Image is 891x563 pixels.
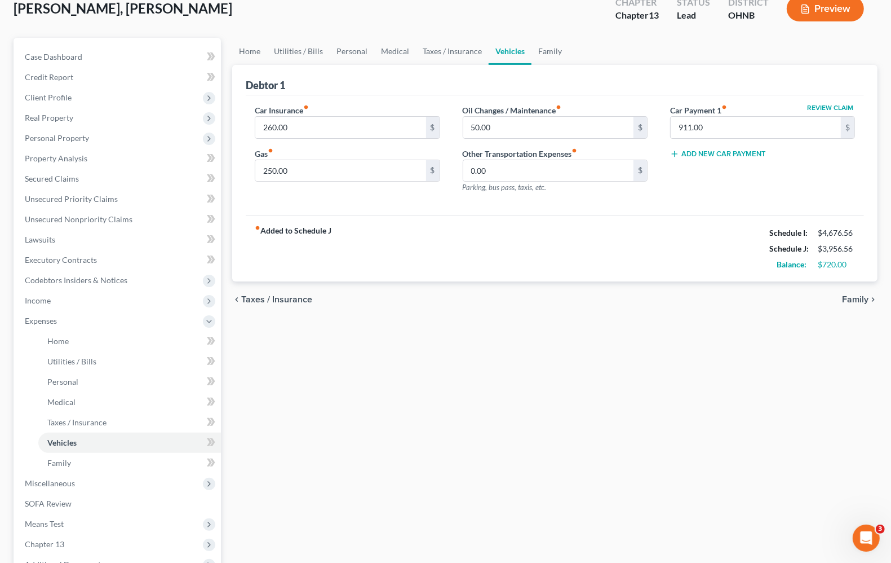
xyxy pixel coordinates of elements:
div: $ [633,117,647,138]
i: fiber_manual_record [303,104,309,110]
span: Secured Claims [25,174,79,183]
a: Vehicles [38,433,221,453]
a: Taxes / Insurance [38,412,221,433]
div: Debtor 1 [246,78,285,92]
span: Utilities / Bills [47,357,96,366]
a: Family [38,453,221,473]
span: Expenses [25,316,57,326]
label: Car Insurance [255,104,309,116]
a: Vehicles [489,38,531,65]
span: Parking, bus pass, taxis, etc. [463,183,547,192]
a: Personal [330,38,374,65]
span: Unsecured Priority Claims [25,194,118,204]
div: $4,676.56 [818,227,855,239]
div: Lead [677,9,710,22]
span: Case Dashboard [25,52,82,61]
span: Lawsuits [25,235,55,244]
span: Family [842,295,868,304]
button: chevron_left Taxes / Insurance [232,295,312,304]
span: 13 [649,10,659,20]
span: Real Property [25,113,73,122]
a: Medical [38,392,221,412]
a: Executory Contracts [16,250,221,270]
input: -- [671,117,841,138]
span: Executory Contracts [25,255,97,265]
a: SOFA Review [16,494,221,514]
a: Utilities / Bills [267,38,330,65]
a: Utilities / Bills [38,351,221,372]
strong: Balance: [777,259,806,269]
span: Means Test [25,519,64,529]
div: Chapter [615,9,659,22]
a: Home [38,331,221,351]
input: -- [463,160,633,182]
strong: Schedule J: [769,244,809,253]
input: -- [463,117,633,138]
span: Medical [47,397,76,407]
a: Unsecured Nonpriority Claims [16,209,221,230]
span: Credit Report [25,72,73,82]
input: -- [255,160,425,182]
a: Property Analysis [16,148,221,169]
iframe: Intercom live chat [853,525,880,552]
span: Vehicles [47,438,77,447]
label: Car Payment 1 [670,104,727,116]
button: Add New Car Payment [670,149,766,159]
i: fiber_manual_record [255,225,260,231]
i: fiber_manual_record [721,104,727,110]
i: chevron_right [868,295,877,304]
a: Home [232,38,267,65]
i: fiber_manual_record [268,148,273,153]
label: Other Transportation Expenses [463,148,578,160]
span: Family [47,458,71,468]
a: Credit Report [16,67,221,87]
span: Income [25,296,51,305]
i: fiber_manual_record [556,104,562,110]
div: $ [633,160,647,182]
div: $3,956.56 [818,243,855,254]
i: chevron_left [232,295,241,304]
a: Taxes / Insurance [416,38,489,65]
i: fiber_manual_record [572,148,578,153]
span: Chapter 13 [25,539,64,549]
a: Case Dashboard [16,47,221,67]
span: Home [47,336,69,346]
div: $720.00 [818,259,855,270]
a: Personal [38,372,221,392]
span: Miscellaneous [25,478,75,488]
span: Unsecured Nonpriority Claims [25,214,132,224]
strong: Schedule I: [769,228,808,237]
strong: Added to Schedule J [255,225,331,272]
span: Taxes / Insurance [47,417,107,427]
span: Personal [47,377,78,386]
div: OHNB [728,9,769,22]
div: $ [426,160,440,182]
span: Codebtors Insiders & Notices [25,275,127,285]
button: Family chevron_right [842,295,877,304]
a: Family [531,38,569,65]
span: 3 [876,525,885,534]
a: Lawsuits [16,230,221,250]
span: Client Profile [25,93,72,102]
a: Unsecured Priority Claims [16,189,221,209]
div: $ [841,117,854,138]
label: Gas [255,148,273,160]
a: Secured Claims [16,169,221,189]
div: $ [426,117,440,138]
label: Oil Changes / Maintenance [463,104,562,116]
a: Medical [374,38,416,65]
button: Review Claim [805,104,855,111]
span: SOFA Review [25,499,72,508]
span: Taxes / Insurance [241,295,312,304]
span: Property Analysis [25,153,87,163]
span: Personal Property [25,133,89,143]
input: -- [255,117,425,138]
